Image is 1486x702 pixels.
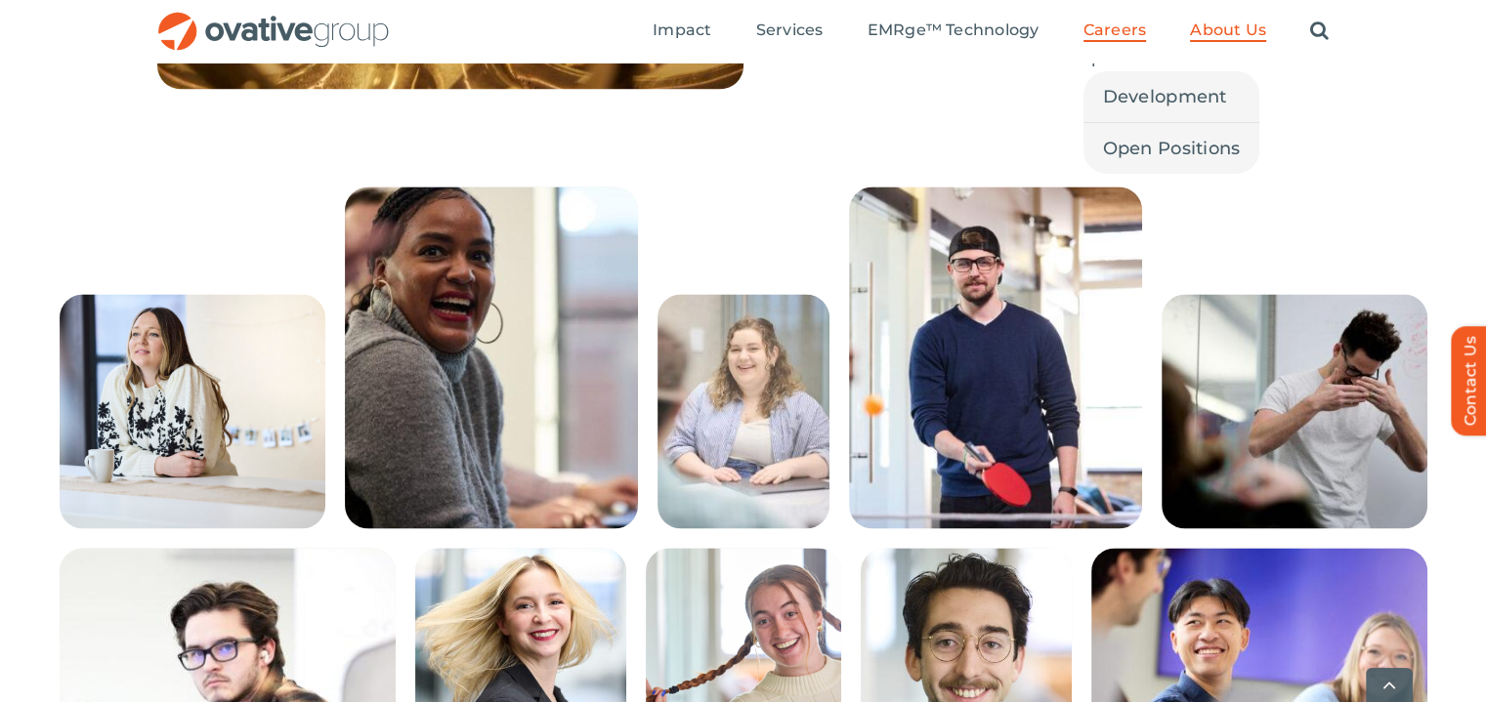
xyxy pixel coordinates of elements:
[1190,21,1266,42] a: About Us
[653,21,711,40] span: Impact
[1083,21,1147,42] a: Careers
[1083,71,1260,122] a: Development
[1103,135,1241,162] span: Open Positions
[756,21,824,40] span: Services
[1162,294,1427,528] img: About Us – Bottom Collage 5
[867,21,1039,42] a: EMRge™ Technology
[867,21,1039,40] span: EMRge™ Technology
[60,294,325,528] img: About Us – Bottom Collage
[1310,21,1329,42] a: Search
[653,21,711,42] a: Impact
[1103,83,1227,110] span: Development
[849,186,1142,528] img: About Us – Bottom Collage 4
[1083,123,1260,174] a: Open Positions
[156,10,391,28] a: OG_Full_horizontal_RGB
[756,21,824,42] a: Services
[658,294,829,528] img: About Us – Bottom Collage 3
[1083,21,1147,40] span: Careers
[345,186,638,528] img: About Us – Bottom Collage 2
[1190,21,1266,40] span: About Us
